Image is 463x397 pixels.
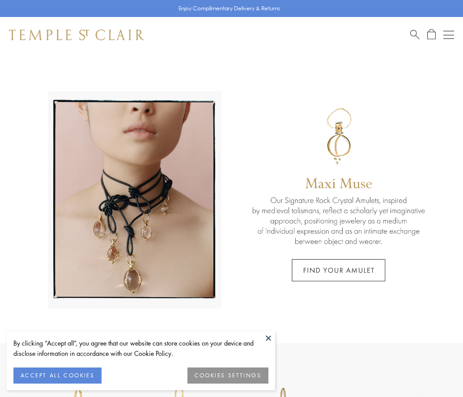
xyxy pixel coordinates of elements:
img: Temple St. Clair [9,30,144,40]
p: Enjoy Complimentary Delivery & Returns [178,4,280,13]
button: COOKIES SETTINGS [187,367,268,384]
button: ACCEPT ALL COOKIES [13,367,102,384]
button: Open navigation [443,30,454,40]
a: Open Shopping Bag [427,29,436,40]
a: Search [410,29,420,40]
div: By clicking “Accept all”, you agree that our website can store cookies on your device and disclos... [13,338,268,359]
